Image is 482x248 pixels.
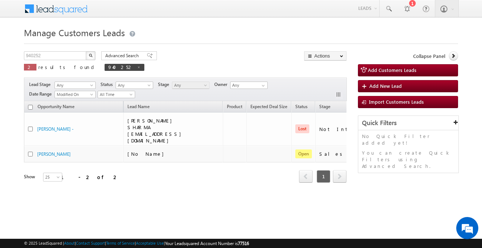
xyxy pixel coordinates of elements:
span: Lead Stage [29,81,53,88]
a: Terms of Service [106,241,135,245]
span: Open [295,149,312,158]
a: [PERSON_NAME] - [37,126,74,132]
div: Show [24,173,37,180]
span: Lead Name [124,103,153,112]
span: Modified On [55,91,93,98]
span: Manage Customers Leads [24,27,125,38]
span: results found [38,64,97,70]
a: Stage [316,103,334,112]
span: Expected Deal Size [250,104,287,109]
input: Check all records [28,105,33,110]
div: 1 - 2 of 2 [61,173,119,181]
img: Search [89,54,92,57]
span: prev [299,170,313,183]
a: Modified On [54,91,96,98]
span: next [333,170,346,183]
a: 25 [43,173,62,182]
span: 2 [28,64,33,70]
button: Actions [304,51,346,61]
a: All Time [98,91,135,98]
span: [No Name] [127,151,168,157]
span: Any [116,82,151,89]
span: 25 [43,174,63,180]
p: You can create Quick Filters using Advanced Search. [362,149,455,169]
a: About [64,241,75,245]
span: Opportunity Name [38,104,74,109]
a: Any [172,82,210,89]
div: Quick Filters [358,116,458,130]
span: Product [227,104,242,109]
span: Date Range [29,91,54,97]
div: Not Interested [319,126,379,132]
span: Advanced Search [105,52,141,59]
span: Any [172,82,207,89]
a: Expected Deal Size [247,103,291,112]
span: Stage [158,81,172,88]
a: next [333,171,346,183]
a: prev [299,171,313,183]
span: Add New Lead [369,83,402,89]
a: Acceptable Use [136,241,164,245]
span: Import Customers Leads [369,99,424,105]
span: Your Leadsquared Account Number is [165,241,249,246]
span: 1 [317,170,330,183]
a: Opportunity Name [34,103,78,112]
div: Sales Marked [319,151,379,157]
span: 940252 [108,64,133,70]
span: Collapse Panel [413,53,445,59]
a: [PERSON_NAME] [37,151,71,157]
span: Lost [295,124,309,133]
span: Status [101,81,116,88]
a: Any [54,82,96,89]
p: No Quick Filter added yet! [362,133,455,146]
span: 77516 [238,241,249,246]
span: All Time [98,91,133,98]
a: Status [292,103,311,112]
a: Any [116,82,153,89]
span: Stage [319,104,330,109]
input: Type to Search [230,82,268,89]
a: Contact Support [76,241,105,245]
span: [PERSON_NAME] SHARMA [EMAIL_ADDRESS][DOMAIN_NAME] [127,117,185,144]
span: © 2025 LeadSquared | | | | | [24,240,249,247]
span: Owner [214,81,230,88]
a: Show All Items [258,82,267,89]
span: Add Customers Leads [368,67,416,73]
span: Any [55,82,93,89]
